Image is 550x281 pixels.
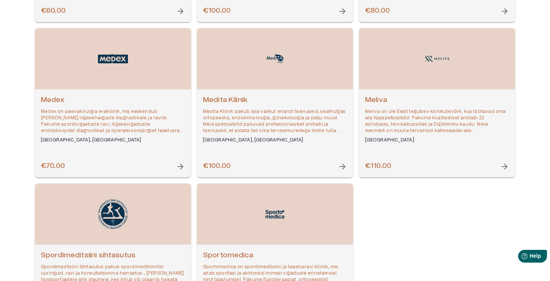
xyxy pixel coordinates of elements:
[500,7,509,16] span: arrow_forward
[203,251,347,261] h6: Sportomedica
[203,108,347,134] p: Medita Kliinik pakub laia valikut eriarsti teenuseid, sealhulgas ortopeedia, endokrinoloogia, gün...
[203,161,231,171] h6: €100.00
[98,199,128,229] img: Spordimeditsiini sihtasutus logo
[365,95,509,105] h6: Meliva
[365,137,509,143] h6: [GEOGRAPHIC_DATA]
[260,53,290,65] img: Medita Kliinik logo
[98,54,128,64] img: Medex logo
[491,247,550,268] iframe: Help widget launcher
[203,6,231,16] h6: €100.00
[203,95,347,105] h6: Medita Kliinik
[35,28,191,177] a: Open selected supplier available booking dates
[500,162,509,171] span: arrow_forward
[176,162,185,171] span: arrow_forward
[422,53,452,65] img: Meliva logo
[365,108,509,134] p: Meliva on üle Eesti tegutsev kliinikutevõrk, kus töötavad oma ala tippspetsialistid. Pakume kvali...
[338,7,347,16] span: arrow_forward
[359,28,515,177] a: Open selected supplier available booking dates
[365,6,390,16] h6: €80.00
[260,208,290,220] img: Sportomedica logo
[197,28,353,177] a: Open selected supplier available booking dates
[41,137,185,143] h6: [GEOGRAPHIC_DATA], [GEOGRAPHIC_DATA]
[338,162,347,171] span: arrow_forward
[203,137,347,143] h6: [GEOGRAPHIC_DATA], [GEOGRAPHIC_DATA]
[41,161,65,171] h6: €70.00
[41,108,185,134] p: Medex on päevakirurgia erakliinik, mis keskendub [PERSON_NAME] liigesehaiguste diagnostikale ja r...
[365,161,391,171] h6: €110.00
[41,6,66,16] h6: €60.00
[41,95,185,105] h6: Medex
[176,7,185,16] span: arrow_forward
[41,251,185,261] h6: Spordimeditsiini sihtasutus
